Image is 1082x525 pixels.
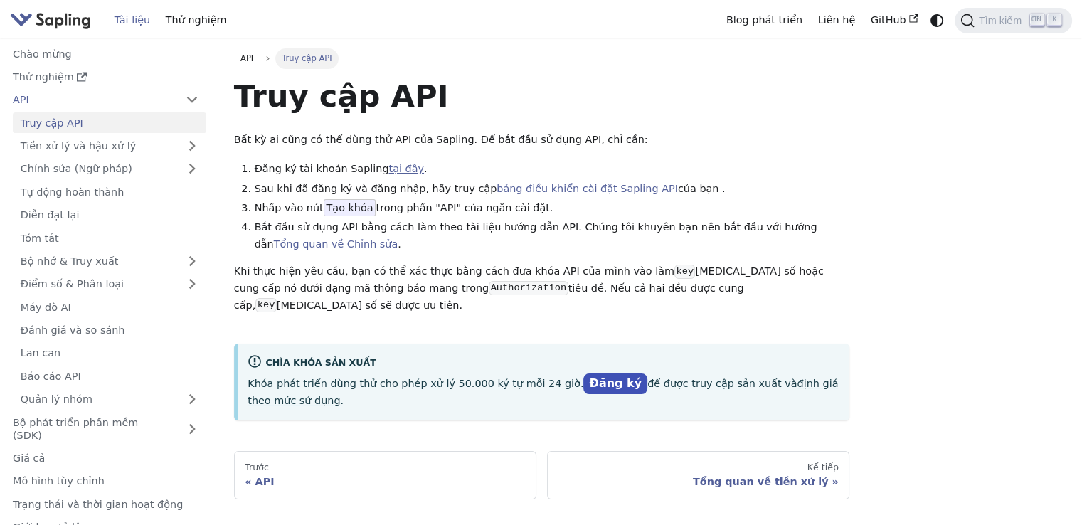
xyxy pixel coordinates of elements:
[718,9,810,31] a: Blog phát triển
[21,233,59,244] font: Tóm tắt
[21,140,136,152] font: Tiền xử lý và hậu xử lý
[13,71,74,83] font: Thử nghiệm
[21,302,71,313] font: Máy dò AI
[274,238,398,250] a: Tổng quan về Chỉnh sửa
[5,43,206,64] a: Chào mừng
[807,462,839,472] font: Kế tiếp
[5,494,206,514] a: Trạng thái và thời gian hoạt động
[248,378,583,389] font: Khóa phát triển dùng thử cho phép xử lý 50.000 ký tự mỗi 24 giờ.
[979,15,1022,26] font: Tìm kiếm
[277,299,462,311] font: [MEDICAL_DATA] số sẽ được ưu tiên.
[234,134,648,145] font: Bất kỳ ai cũng có thể dùng thử API của Sapling. Để bắt đầu sử dụng API, chỉ cần:
[255,298,276,312] code: key
[107,9,158,31] a: Tài liệu
[376,202,553,213] font: trong phần "API" của ngăn cài đặt.
[178,90,206,110] button: Thu gọn danh mục thanh bên 'API'
[13,499,183,510] font: Trạng thái và thời gian hoạt động
[647,378,797,389] font: để được truy cập sản xuất và
[234,282,744,311] font: tiêu đề. Nếu cả hai đều được cung cấp,
[5,448,206,469] a: Giá cả
[13,251,206,272] a: Bộ nhớ & Truy xuất
[5,412,178,445] a: Bộ phát triển phần mềm (SDK)
[955,8,1072,33] button: Tìm kiếm (Ctrl+K)
[21,255,119,267] font: Bộ nhớ & Truy xuất
[326,202,373,213] font: Tạo khóa
[13,389,206,410] a: Quản lý nhóm
[871,14,906,26] font: GitHub
[13,228,206,248] a: Tóm tắt
[13,320,206,341] a: Đánh giá và so sánh
[255,221,817,250] font: Bắt đầu sử dụng API bằng cách làm theo tài liệu hướng dẫn API. Chúng tôi khuyên bạn nên bắt đầu v...
[13,475,105,487] font: Mô hình tùy chỉnh
[255,163,389,174] font: Đăng ký tài khoản Sapling
[5,90,178,110] a: API
[13,343,206,364] a: Lan can
[178,412,206,445] button: Mở rộng danh mục thanh bên 'SDK'
[255,476,275,487] font: API
[21,393,92,405] font: Quản lý nhóm
[234,265,674,277] font: Khi thực hiện yêu cầu, bạn có thể xác thực bằng cách đưa khóa API của mình vào làm
[341,395,344,406] font: .
[13,48,72,60] font: Chào mừng
[726,14,802,26] font: Blog phát triển
[255,183,497,194] font: Sau khi đã đăng ký và đăng nhập, hãy truy cập
[5,471,206,492] a: Mô hình tùy chỉnh
[13,94,29,105] font: API
[13,274,206,295] a: Điểm số & Phân loại
[255,202,324,213] font: Nhấp vào nút
[13,452,45,464] font: Giá cả
[21,324,125,336] font: Đánh giá và so sánh
[13,136,206,157] a: Tiền xử lý và hậu xử lý
[234,78,449,114] font: Truy cập API
[13,297,206,317] a: Máy dò AI
[497,183,678,194] a: bảng điều khiển cài đặt Sapling API
[583,373,647,394] a: Đăng ký
[240,53,253,63] font: API
[5,67,206,87] a: Thử nghiệm
[810,9,863,31] a: Liên hệ
[863,9,926,31] a: GitHub
[10,10,91,31] img: Sapling.ai
[13,205,206,226] a: Diễn đạt lại
[265,356,376,367] font: Chìa khóa sản xuất
[693,476,829,487] font: Tổng quan về tiền xử lý
[589,376,642,390] font: Đăng ký
[1047,14,1061,26] kbd: K
[10,10,96,31] a: Sapling.ai
[21,209,80,221] font: Diễn đạt lại
[234,451,849,499] nav: Trang tài liệu
[13,366,206,386] a: Báo cáo API
[234,48,849,68] nav: vụn bánh mì
[21,186,124,198] font: Tự động hoàn thành
[166,14,227,26] font: Thử nghiệm
[547,451,849,499] a: Kế tiếpTổng quan về tiền xử lý
[398,238,401,250] font: .
[21,347,60,359] font: Lan can
[21,163,132,174] font: Chỉnh sửa (Ngữ pháp)
[234,451,536,499] a: TrướcAPI
[388,163,424,174] a: tại đây
[678,183,726,194] font: của bạn .
[489,281,568,295] code: Authorization
[424,163,428,174] font: .
[818,14,856,26] font: Liên hệ
[674,265,695,279] code: key
[115,14,150,26] font: Tài liệu
[13,112,206,133] a: Truy cập API
[282,53,332,63] font: Truy cập API
[245,462,269,472] font: Trước
[13,159,206,179] a: Chỉnh sửa (Ngữ pháp)
[21,117,83,129] font: Truy cập API
[234,48,260,68] a: API
[21,371,81,382] font: Báo cáo API
[926,10,947,31] button: Chuyển đổi giữa chế độ tối và sáng (hiện tại là chế độ hệ thống)
[13,417,138,441] font: Bộ phát triển phần mềm (SDK)
[234,265,824,294] font: [MEDICAL_DATA] số hoặc cung cấp nó dưới dạng mã thông báo mang trong
[21,278,124,290] font: Điểm số & Phân loại
[158,9,234,31] a: Thử nghiệm
[13,181,206,202] a: Tự động hoàn thành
